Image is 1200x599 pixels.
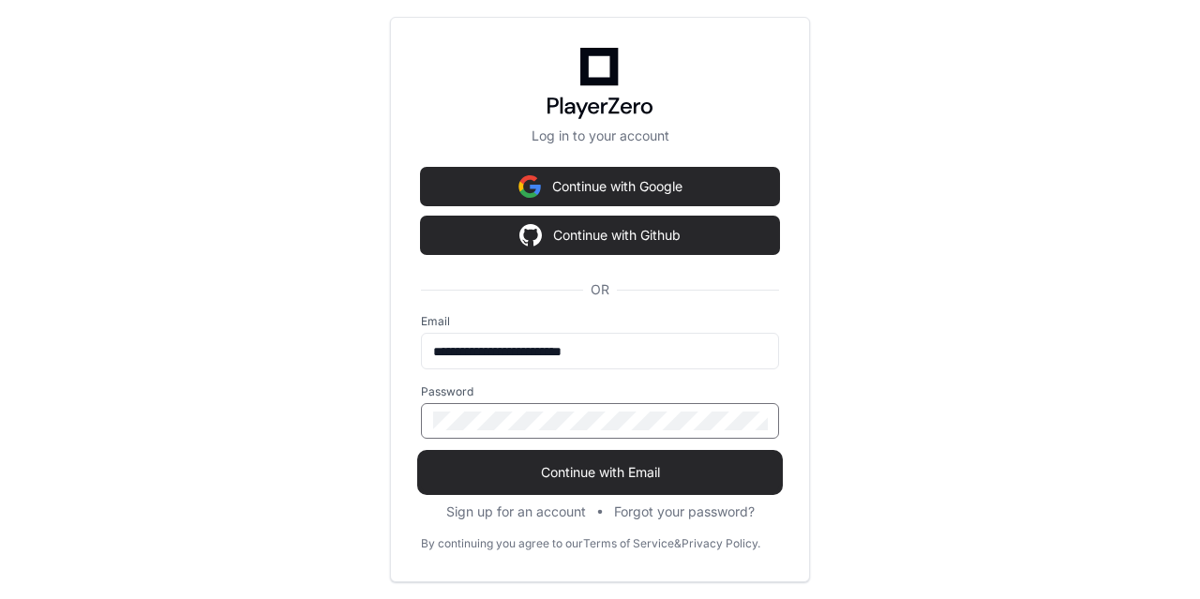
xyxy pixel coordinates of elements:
div: & [674,536,682,551]
button: Sign up for an account [446,502,586,521]
p: Log in to your account [421,127,779,145]
span: Continue with Email [421,463,779,482]
button: Forgot your password? [614,502,755,521]
div: By continuing you agree to our [421,536,583,551]
img: Sign in with google [518,168,541,205]
button: Continue with Email [421,454,779,491]
a: Privacy Policy. [682,536,760,551]
img: Sign in with google [519,217,542,254]
label: Email [421,314,779,329]
a: Terms of Service [583,536,674,551]
button: Continue with Github [421,217,779,254]
label: Password [421,384,779,399]
button: Continue with Google [421,168,779,205]
span: OR [583,280,617,299]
